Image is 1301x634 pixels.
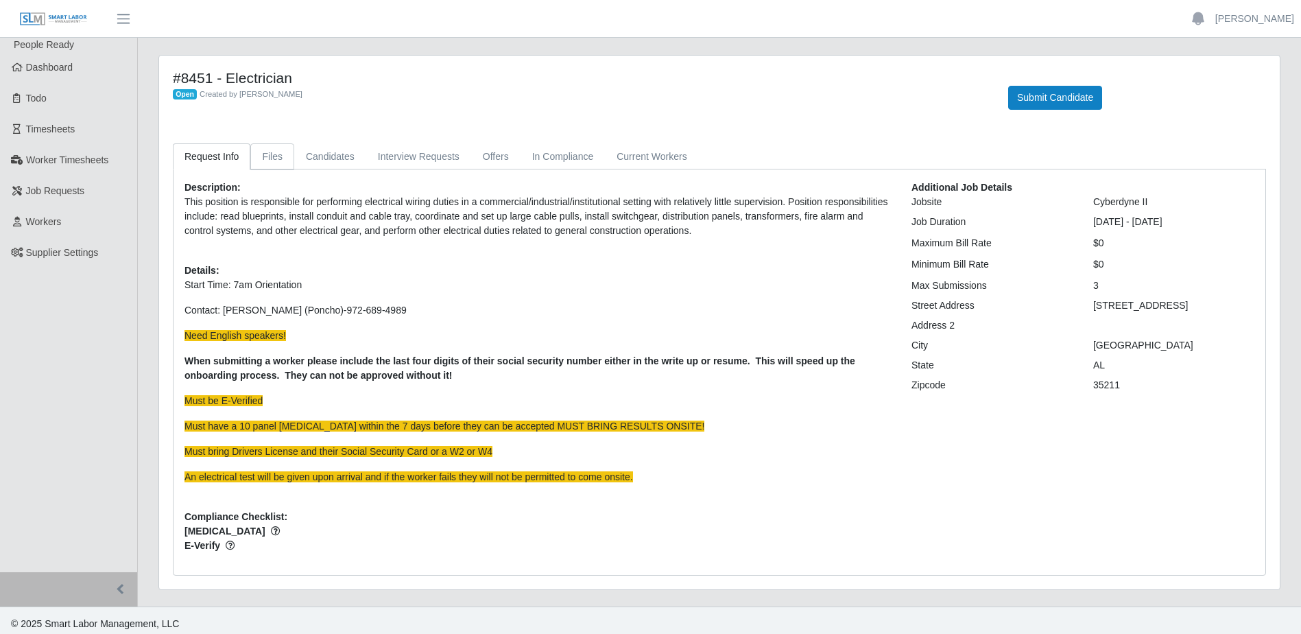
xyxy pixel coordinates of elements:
[184,195,891,238] p: This position is responsible for performing electrical wiring duties in a commercial/industrial/i...
[521,143,606,170] a: In Compliance
[173,143,250,170] a: Request Info
[901,236,1083,250] div: Maximum Bill Rate
[901,195,1083,209] div: Jobsite
[1083,195,1265,209] div: Cyberdyne II
[26,154,108,165] span: Worker Timesheets
[250,143,294,170] a: Files
[1083,236,1265,250] div: $0
[184,278,891,292] p: Start Time: 7am Orientation
[184,265,219,276] b: Details:
[901,358,1083,373] div: State
[26,247,99,258] span: Supplier Settings
[1083,378,1265,392] div: 35211
[1083,257,1265,272] div: $0
[184,395,263,406] span: Must be E-Verified
[1215,12,1294,26] a: [PERSON_NAME]
[471,143,521,170] a: Offers
[26,185,85,196] span: Job Requests
[294,143,366,170] a: Candidates
[184,511,287,522] b: Compliance Checklist:
[1008,86,1102,110] button: Submit Candidate
[1083,338,1265,353] div: [GEOGRAPHIC_DATA]
[184,471,633,482] span: An electrical test will be given upon arrival and if the worker fails they will not be permitted ...
[19,12,88,27] img: SLM Logo
[26,93,47,104] span: Todo
[901,378,1083,392] div: Zipcode
[366,143,471,170] a: Interview Requests
[184,355,855,381] strong: When submitting a worker please include the last four digits of their social security number eith...
[605,143,698,170] a: Current Workers
[173,89,197,100] span: Open
[26,216,62,227] span: Workers
[14,39,74,50] span: People Ready
[184,446,492,457] span: Must bring Drivers License and their Social Security Card or a W2 or W4
[184,539,891,553] span: E-Verify
[200,90,302,98] span: Created by [PERSON_NAME]
[911,182,1012,193] b: Additional Job Details
[184,421,704,432] span: Must have a 10 panel [MEDICAL_DATA] within the 7 days before they can be accepted MUST BRING RESU...
[1083,279,1265,293] div: 3
[184,303,891,318] p: Contact: [PERSON_NAME] (Poncho)-972-689-4989
[184,182,241,193] b: Description:
[901,257,1083,272] div: Minimum Bill Rate
[184,524,891,539] span: [MEDICAL_DATA]
[1083,298,1265,313] div: [STREET_ADDRESS]
[901,215,1083,229] div: Job Duration
[173,69,988,86] h4: #8451 - Electrician
[901,279,1083,293] div: Max Submissions
[26,62,73,73] span: Dashboard
[901,338,1083,353] div: City
[1083,215,1265,229] div: [DATE] - [DATE]
[1083,358,1265,373] div: AL
[184,330,286,341] span: Need English speakers!
[26,124,75,134] span: Timesheets
[901,298,1083,313] div: Street Address
[11,618,179,629] span: © 2025 Smart Labor Management, LLC
[901,318,1083,333] div: Address 2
